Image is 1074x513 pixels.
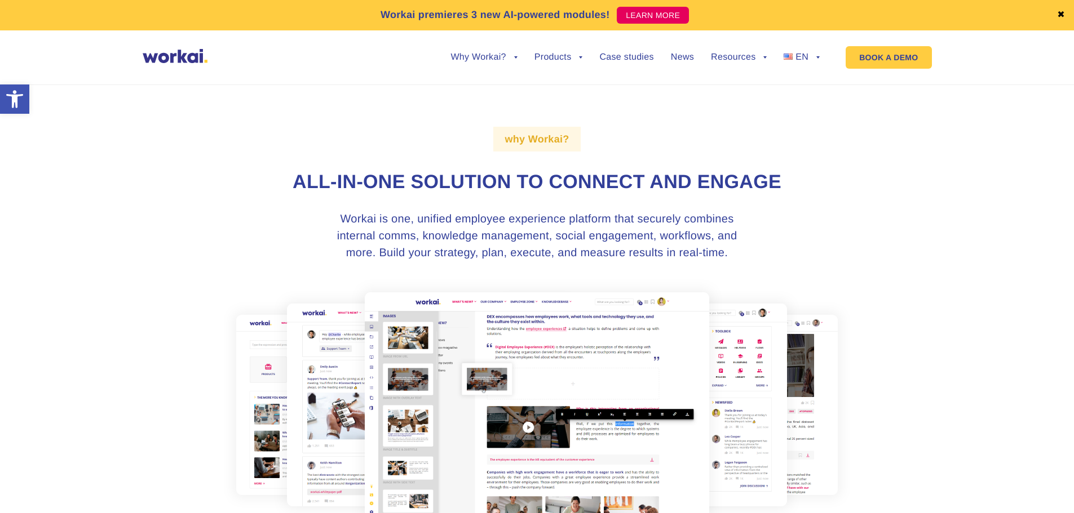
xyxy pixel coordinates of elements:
[617,7,689,24] a: LEARN MORE
[493,127,580,151] label: why Workai?
[450,53,517,62] a: Why Workai?
[381,7,610,23] p: Workai premieres 3 new AI-powered modules!
[795,52,808,62] span: EN
[711,53,767,62] a: Resources
[599,53,653,62] a: Case studies
[534,53,583,62] a: Products
[671,53,694,62] a: News
[846,46,931,69] a: BOOK A DEMO
[326,211,749,261] h3: Workai is one, unified employee experience platform that securely combines internal comms, knowle...
[224,169,850,195] h1: All-in-one solution to connect and engage
[1057,11,1065,20] a: ✖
